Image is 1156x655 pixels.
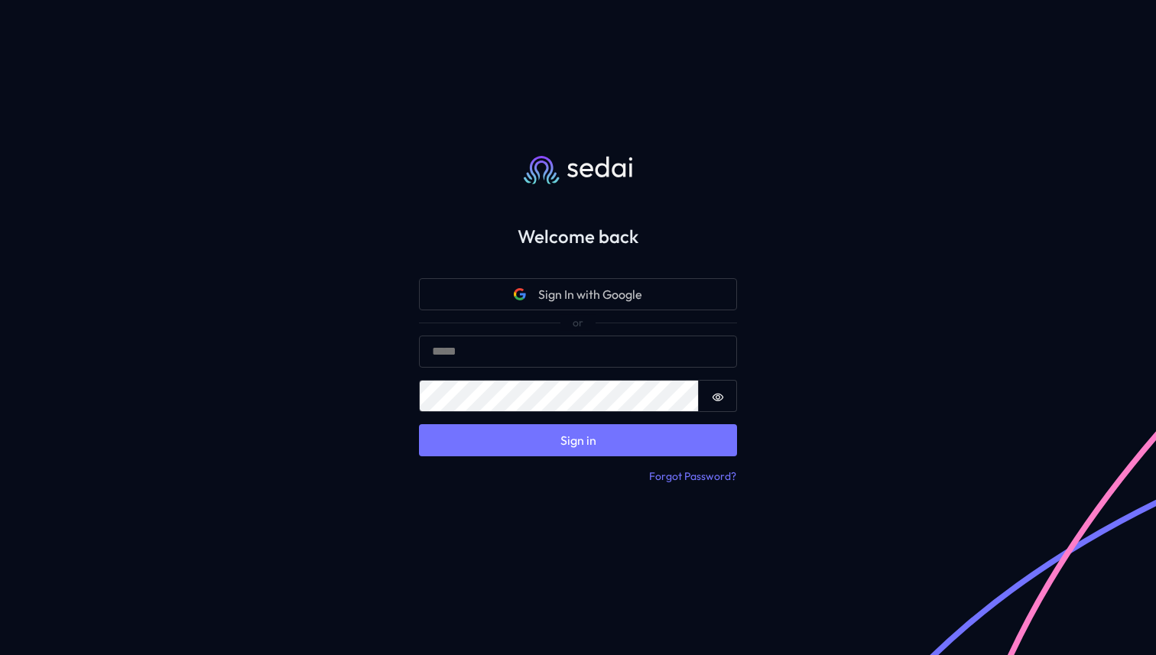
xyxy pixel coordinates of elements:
button: Show password [699,380,737,412]
svg: Google icon [514,288,526,300]
button: Sign in [419,424,737,456]
button: Forgot Password? [648,469,737,485]
span: Sign In with Google [538,285,642,303]
h2: Welcome back [395,225,761,248]
button: Google iconSign In with Google [419,278,737,310]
